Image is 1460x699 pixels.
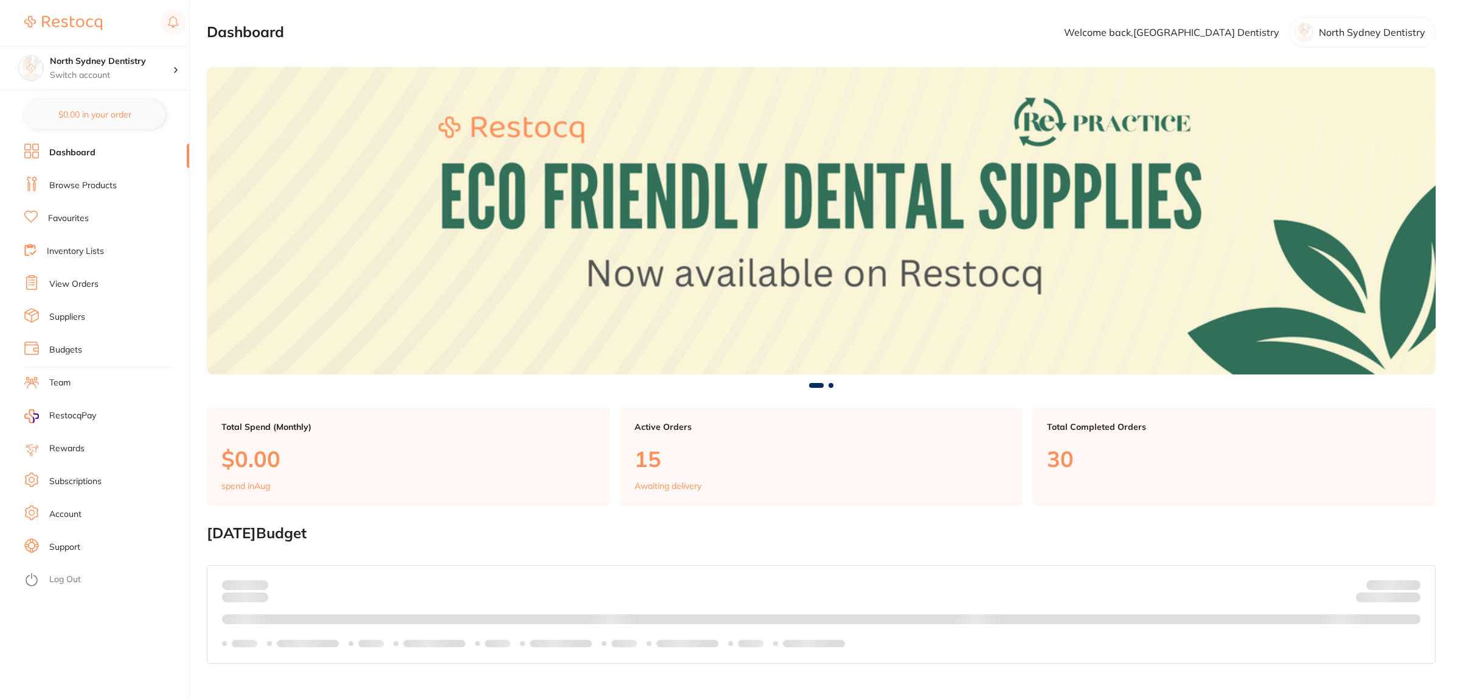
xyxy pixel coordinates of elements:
[49,377,71,389] a: Team
[24,409,96,423] a: RestocqPay
[530,639,592,648] p: Labels extended
[1319,27,1425,38] p: North Sydney Dentistry
[221,446,596,471] p: $0.00
[49,541,80,553] a: Support
[277,639,339,648] p: Labels extended
[1397,580,1420,591] strong: $NaN
[49,180,117,192] a: Browse Products
[19,56,43,80] img: North Sydney Dentistry
[232,639,257,648] p: Labels
[49,147,96,159] a: Dashboard
[207,407,610,506] a: Total Spend (Monthly)$0.00spend inAug
[247,580,268,591] strong: $0.00
[1356,590,1420,605] p: Remaining:
[24,16,102,30] img: Restocq Logo
[24,409,39,423] img: RestocqPay
[221,481,270,491] p: spend in Aug
[403,639,465,648] p: Labels extended
[1047,422,1421,432] p: Total Completed Orders
[24,100,165,129] button: $0.00 in your order
[49,344,82,356] a: Budgets
[49,508,82,521] a: Account
[24,9,102,37] a: Restocq Logo
[656,639,718,648] p: Labels extended
[49,311,85,323] a: Suppliers
[49,574,81,586] a: Log Out
[221,422,596,432] p: Total Spend (Monthly)
[24,571,186,590] button: Log Out
[783,639,845,648] p: Labels extended
[1047,446,1421,471] p: 30
[1399,594,1420,605] strong: $0.00
[207,24,284,41] h2: Dashboard
[222,590,268,605] p: month
[222,580,268,590] p: Spent:
[207,67,1436,374] img: Dashboard
[50,69,173,82] p: Switch account
[47,245,104,258] a: Inventory Lists
[485,639,510,648] p: Labels
[1032,407,1436,506] a: Total Completed Orders30
[50,55,173,68] h4: North Sydney Dentistry
[1366,580,1420,590] p: Budget:
[620,407,1023,506] a: Active Orders15Awaiting delivery
[48,213,89,225] a: Favourites
[611,639,637,648] p: Labels
[1064,27,1279,38] p: Welcome back, [GEOGRAPHIC_DATA] Dentistry
[49,278,99,290] a: View Orders
[634,481,701,491] p: Awaiting delivery
[358,639,384,648] p: Labels
[634,446,1009,471] p: 15
[49,476,102,488] a: Subscriptions
[738,639,763,648] p: Labels
[49,443,85,455] a: Rewards
[49,410,96,422] span: RestocqPay
[634,422,1009,432] p: Active Orders
[207,525,1436,542] h2: [DATE] Budget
